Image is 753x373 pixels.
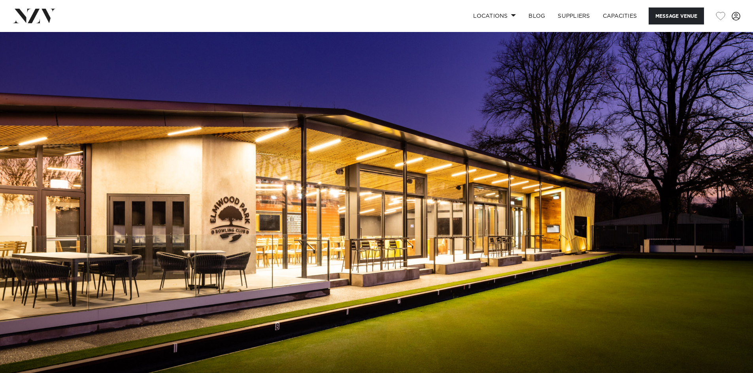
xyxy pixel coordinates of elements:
img: nzv-logo.png [13,9,56,23]
a: Capacities [596,7,644,24]
a: SUPPLIERS [551,7,596,24]
a: BLOG [522,7,551,24]
a: Locations [467,7,522,24]
button: Message Venue [649,7,704,24]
